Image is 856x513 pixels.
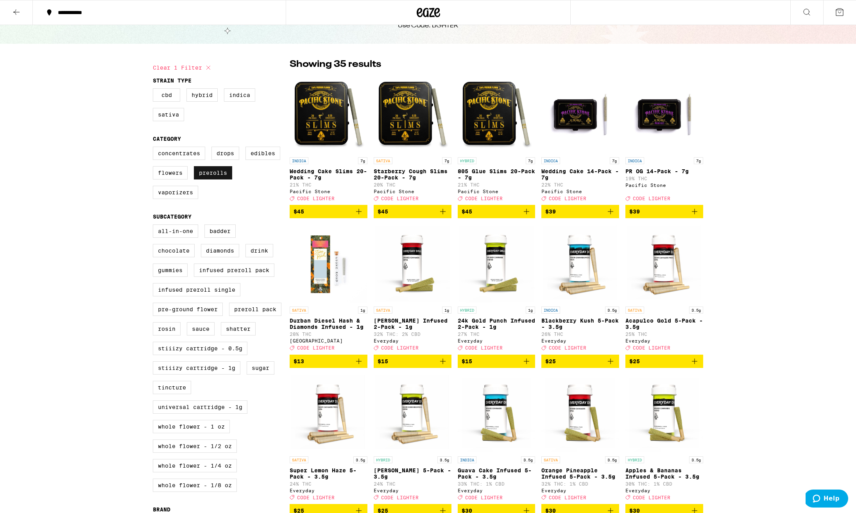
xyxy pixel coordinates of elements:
button: Add to bag [625,355,703,368]
label: Badder [204,224,236,238]
p: Blackberry Kush 5-Pack - 3.5g [541,317,619,330]
p: 3.5g [437,456,451,463]
a: Open page for Super Lemon Haze 5-Pack - 3.5g from Everyday [290,374,367,504]
img: Everyday - Orange Pineapple Infused 5-Pack - 3.5g [541,374,619,452]
label: Indica [224,88,255,102]
label: Whole Flower - 1/8 oz [153,479,237,492]
label: Whole Flower - 1/4 oz [153,459,237,472]
p: PR OG 14-Pack - 7g [625,168,703,174]
div: Pacific Stone [290,189,367,194]
a: Open page for PR OG 14-Pack - 7g from Pacific Stone [625,75,703,205]
a: Open page for Durban Diesel Hash & Diamonds Infused - 1g from Stone Road [290,224,367,354]
img: Everyday - Papaya Kush 5-Pack - 3.5g [374,374,451,452]
p: HYBRID [374,456,392,463]
span: $45 [462,208,472,215]
p: SATIVA [290,456,308,463]
label: Preroll Pack [229,303,281,316]
p: INDICA [625,157,644,164]
label: Infused Preroll Single [153,283,240,296]
a: Open page for Jack Herer Infused 2-Pack - 1g from Everyday [374,224,451,354]
span: $45 [294,208,304,215]
p: INDICA [541,307,560,314]
button: Add to bag [541,205,619,218]
label: All-In-One [153,224,198,238]
p: Wedding Cake 14-Pack - 7g [541,168,619,181]
span: CODE LIGHTER [381,495,419,500]
p: [PERSON_NAME] Infused 2-Pack - 1g [374,317,451,330]
p: 19% THC [625,176,703,181]
img: Everyday - Super Lemon Haze 5-Pack - 3.5g [290,374,367,452]
a: Open page for Apples & Bananas Infused 5-Pack - 3.5g from Everyday [625,374,703,504]
p: 1g [526,307,535,314]
label: Shatter [221,322,256,335]
img: Everyday - Blackberry Kush 5-Pack - 3.5g [541,224,619,303]
label: Prerolls [194,166,232,179]
label: Universal Cartridge - 1g [153,400,247,414]
button: Clear 1 filter [153,58,213,77]
img: Everyday - Guava Cake Infused 5-Pack - 3.5g [458,374,535,452]
div: Everyday [625,488,703,493]
p: Acapulco Gold 5-Pack - 3.5g [625,317,703,330]
span: CODE LIGHTER [465,495,503,500]
div: Everyday [290,488,367,493]
p: 22% THC [541,182,619,187]
p: Wedding Cake Slims 20-Pack - 7g [290,168,367,181]
img: Pacific Stone - Starberry Cough Slims 20-Pack - 7g [374,75,451,153]
p: Guava Cake Infused 5-Pack - 3.5g [458,467,535,480]
span: $15 [462,358,472,364]
a: Open page for 805 Glue Slims 20-Pack - 7g from Pacific Stone [458,75,535,205]
label: Tincture [153,381,191,394]
span: $39 [629,208,640,215]
span: CODE LIGHTER [549,196,586,201]
p: INDICA [541,157,560,164]
span: $25 [545,358,556,364]
span: $39 [545,208,556,215]
span: CODE LIGHTER [549,346,586,351]
label: Edibles [245,147,280,160]
span: CODE LIGHTER [465,196,503,201]
div: Everyday [458,338,535,343]
a: Open page for Starberry Cough Slims 20-Pack - 7g from Pacific Stone [374,75,451,205]
span: CODE LIGHTER [633,495,670,500]
p: 30% THC: 1% CBD [625,481,703,486]
span: $15 [378,358,388,364]
label: Sativa [153,108,184,121]
img: Pacific Stone - PR OG 14-Pack - 7g [625,75,703,153]
label: STIIIZY Cartridge - 0.5g [153,342,247,355]
p: INDICA [458,456,476,463]
div: Everyday [541,488,619,493]
span: $25 [629,358,640,364]
span: CODE LIGHTER [381,346,419,351]
img: Pacific Stone - Wedding Cake 14-Pack - 7g [541,75,619,153]
label: Sauce [187,322,215,335]
label: Concentrates [153,147,205,160]
label: Drops [211,147,239,160]
p: Orange Pineapple Infused 5-Pack - 3.5g [541,467,619,480]
a: Open page for Blackberry Kush 5-Pack - 3.5g from Everyday [541,224,619,354]
p: 21% THC [458,182,535,187]
p: 26% THC [541,332,619,337]
legend: Category [153,136,181,142]
label: CBD [153,88,180,102]
p: 24% THC [290,481,367,486]
p: 24% THC [374,481,451,486]
div: Everyday [458,488,535,493]
p: 7g [526,157,535,164]
p: 3.5g [689,456,703,463]
p: 28% THC [290,332,367,337]
img: Everyday - Jack Herer Infused 2-Pack - 1g [374,224,451,303]
label: Flowers [153,166,188,179]
p: HYBRID [458,157,476,164]
a: Open page for 24k Gold Punch Infused 2-Pack - 1g from Everyday [458,224,535,354]
p: SATIVA [374,307,392,314]
img: Everyday - 24k Gold Punch Infused 2-Pack - 1g [458,224,535,303]
label: Infused Preroll Pack [194,264,274,277]
p: 32% THC: 2% CBD [374,332,451,337]
label: Sugar [247,361,274,375]
label: Chocolate [153,244,195,257]
p: 3.5g [605,456,619,463]
p: 3.5g [605,307,619,314]
span: CODE LIGHTER [297,346,335,351]
a: Open page for Papaya Kush 5-Pack - 3.5g from Everyday [374,374,451,504]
